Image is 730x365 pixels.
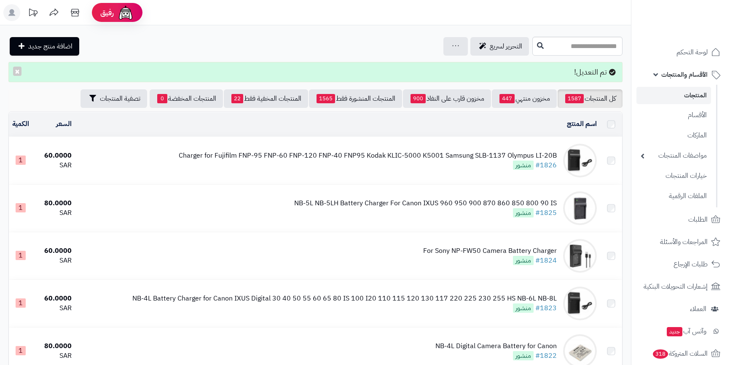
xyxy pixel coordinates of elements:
a: #1823 [535,303,557,313]
button: × [13,67,21,76]
img: NB-4L Battery Charger for Canon IXUS Digital 30 40 50 55 60 65 80 IS 100 I20 110 115 120 130 117 ... [563,287,597,320]
a: طلبات الإرجاع [636,254,725,274]
a: الكمية [12,119,29,129]
a: المنتجات [636,87,711,104]
span: 447 [499,94,515,103]
span: جديد [667,327,682,336]
a: الماركات [636,126,711,145]
span: التحرير لسريع [490,41,522,51]
div: SAR [36,256,72,266]
a: العملاء [636,299,725,319]
span: العملاء [690,303,706,315]
div: NB-4L Digital Camera Battery for Canon [435,341,557,351]
div: SAR [36,161,72,170]
div: SAR [36,208,72,218]
span: 900 [411,94,426,103]
a: مخزون منتهي447 [492,89,557,108]
div: NB-4L Battery Charger for Canon IXUS Digital 30 40 50 55 60 65 80 IS 100 I20 110 115 120 130 117 ... [132,294,557,303]
a: الأقسام [636,106,711,124]
span: السلات المتروكة [652,348,708,360]
span: إشعارات التحويلات البنكية [644,281,708,293]
a: كل المنتجات1587 [558,89,623,108]
a: إشعارات التحويلات البنكية [636,276,725,297]
span: منشور [513,351,534,360]
span: 1587 [565,94,584,103]
span: تصفية المنتجات [100,94,140,104]
a: اسم المنتج [567,119,597,129]
button: تصفية المنتجات [81,89,147,108]
span: 318 [653,349,668,359]
a: السعر [56,119,72,129]
div: تم التعديل! [8,62,623,82]
img: ai-face.png [117,4,134,21]
span: 1565 [317,94,335,103]
a: المنتجات المنشورة فقط1565 [309,89,402,108]
span: وآتس آب [666,325,706,337]
span: منشور [513,256,534,265]
a: التحرير لسريع [470,37,529,56]
span: رفيق [100,8,114,18]
span: منشور [513,161,534,170]
span: 1 [16,298,26,308]
span: 1 [16,203,26,212]
div: 60.0000 [36,246,72,256]
a: المنتجات المخفضة0 [150,89,223,108]
div: SAR [36,303,72,313]
span: منشور [513,208,534,217]
a: مواصفات المنتجات [636,147,711,165]
a: الطلبات [636,209,725,230]
a: #1826 [535,160,557,170]
a: خيارات المنتجات [636,167,711,185]
span: المراجعات والأسئلة [660,236,708,248]
img: NB-5L NB-5LH Battery Charger For Canon IXUS 960 950 900 870 860 850 800 90 IS [563,191,597,225]
div: 80.0000 [36,341,72,351]
a: وآتس آبجديد [636,321,725,341]
span: لوحة التحكم [676,46,708,58]
span: 22 [231,94,243,103]
div: Charger for Fujifilm FNP-95 FNP-60 FNP-120 FNP-40 FNP95 Kodak KLIC-5000 K5001 Samsung SLB-1137 Ol... [179,151,557,161]
img: Charger for Fujifilm FNP-95 FNP-60 FNP-120 FNP-40 FNP95 Kodak KLIC-5000 K5001 Samsung SLB-1137 Ol... [563,144,597,177]
a: الملفات الرقمية [636,187,711,205]
a: اضافة منتج جديد [10,37,79,56]
span: اضافة منتج جديد [28,41,72,51]
span: 1 [16,346,26,355]
a: #1825 [535,208,557,218]
span: الأقسام والمنتجات [661,69,708,81]
img: logo-2.png [673,21,722,39]
img: For Sony NP-FW50 Camera Battery Charger [563,239,597,273]
a: لوحة التحكم [636,42,725,62]
a: تحديثات المنصة [22,4,43,23]
a: السلات المتروكة318 [636,344,725,364]
a: #1824 [535,255,557,266]
span: منشور [513,303,534,313]
div: SAR [36,351,72,361]
a: #1822 [535,351,557,361]
a: المراجعات والأسئلة [636,232,725,252]
span: 1 [16,251,26,260]
div: 80.0000 [36,199,72,208]
span: طلبات الإرجاع [674,258,708,270]
span: 1 [16,156,26,165]
div: 60.0000 [36,151,72,161]
a: المنتجات المخفية فقط22 [224,89,308,108]
span: 0 [157,94,167,103]
div: NB-5L NB-5LH Battery Charger For Canon IXUS 960 950 900 870 860 850 800 90 IS [294,199,557,208]
div: For Sony NP-FW50 Camera Battery Charger [423,246,557,256]
div: 60.0000 [36,294,72,303]
span: الطلبات [688,214,708,225]
a: مخزون قارب على النفاذ900 [403,89,491,108]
